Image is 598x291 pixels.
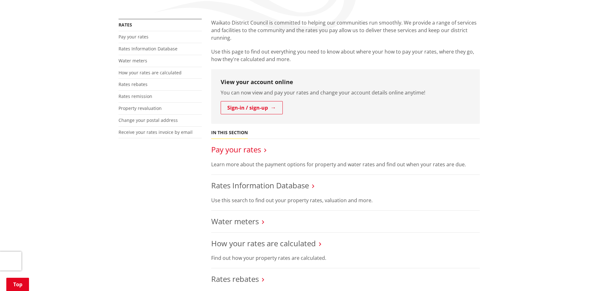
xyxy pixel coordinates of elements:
[119,58,147,64] a: Water meters
[211,274,259,284] a: Rates rebates
[221,79,470,86] h3: View your account online
[119,34,148,40] a: Pay your rates
[211,180,309,191] a: Rates Information Database
[211,216,259,226] a: Water meters
[211,130,248,135] h5: In this section
[119,70,182,76] a: How your rates are calculated
[119,117,178,123] a: Change your postal address
[119,93,152,99] a: Rates remission
[569,265,592,287] iframe: Messenger Launcher
[211,238,316,248] a: How your rates are calculated
[119,129,193,135] a: Receive your rates invoice by email
[119,46,177,52] a: Rates Information Database
[211,48,480,63] p: Use this page to find out everything you need to know about where your how to pay your rates, whe...
[221,101,283,114] a: Sign-in / sign-up
[211,254,480,262] p: Find out how your property rates are calculated.
[119,105,162,111] a: Property revaluation
[211,19,480,42] p: Waikato District Council is committed to helping our communities run smoothly. We provide a range...
[211,161,480,168] p: Learn more about the payment options for property and water rates and find out when your rates ar...
[119,22,132,28] a: Rates
[211,197,480,204] p: Use this search to find out your property rates, valuation and more.
[211,144,261,155] a: Pay your rates
[221,89,470,96] p: You can now view and pay your rates and change your account details online anytime!
[6,278,29,291] a: Top
[119,81,148,87] a: Rates rebates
